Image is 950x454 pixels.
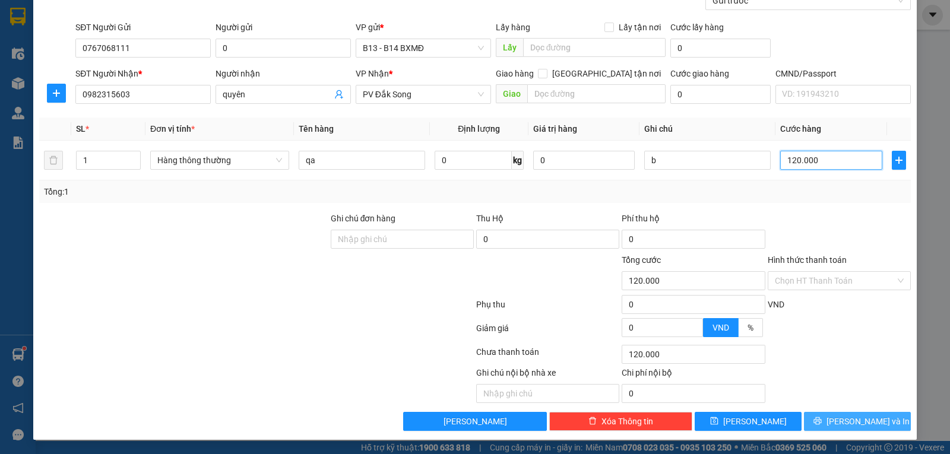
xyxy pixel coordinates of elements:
label: Ghi chú đơn hàng [331,214,396,223]
span: Thu Hộ [476,214,503,223]
strong: BIÊN NHẬN GỬI HÀNG HOÁ [41,71,138,80]
span: PV [PERSON_NAME] [119,83,165,96]
div: SĐT Người Nhận [75,67,211,80]
span: Hàng thông thường [157,151,282,169]
span: Xóa Thông tin [601,415,653,428]
div: SĐT Người Gửi [75,21,211,34]
button: plus [892,151,906,170]
button: plus [47,84,66,103]
span: B13 - B14 BXMĐ [363,39,484,57]
div: Phụ thu [475,298,620,319]
button: printer[PERSON_NAME] và In [804,412,911,431]
button: deleteXóa Thông tin [549,412,692,431]
span: VND [768,300,784,309]
span: % [748,323,753,332]
span: user-add [334,90,344,99]
span: VP Nhận [356,69,389,78]
button: delete [44,151,63,170]
div: Người gửi [216,21,351,34]
div: Chưa thanh toán [475,345,620,366]
div: CMND/Passport [775,67,911,80]
button: save[PERSON_NAME] [695,412,802,431]
input: 0 [533,151,635,170]
span: Giao [496,84,527,103]
strong: CÔNG TY TNHH [GEOGRAPHIC_DATA] 214 QL13 - P.26 - Q.BÌNH THẠNH - TP HCM 1900888606 [31,19,96,64]
div: Tổng: 1 [44,185,368,198]
div: Phí thu hộ [622,212,765,230]
span: [GEOGRAPHIC_DATA] tận nơi [547,67,666,80]
span: save [710,417,718,426]
span: Nơi gửi: [12,82,24,100]
span: Nơi nhận: [91,82,110,100]
input: Dọc đường [527,84,666,103]
span: 14:11:01 [DATE] [113,53,167,62]
span: Định lượng [458,124,500,134]
span: Tổng cước [622,255,661,265]
span: SL [76,124,85,134]
span: delete [588,417,597,426]
button: [PERSON_NAME] [403,412,546,431]
img: logo [12,27,27,56]
input: Cước lấy hàng [670,39,771,58]
span: [PERSON_NAME] [444,415,507,428]
input: VD: Bàn, Ghế [299,151,425,170]
span: kg [512,151,524,170]
span: printer [813,417,822,426]
span: [PERSON_NAME] và In [826,415,910,428]
div: Giảm giá [475,322,620,342]
span: VND [712,323,729,332]
span: PV Đắk Song [363,85,484,103]
span: Giá trị hàng [533,124,577,134]
span: Lấy hàng [496,23,530,32]
input: Dọc đường [523,38,666,57]
span: Lấy [496,38,523,57]
input: Ghi chú đơn hàng [331,230,474,249]
label: Cước lấy hàng [670,23,724,32]
div: Người nhận [216,67,351,80]
span: [PERSON_NAME] [723,415,787,428]
div: Chi phí nội bộ [622,366,765,384]
span: plus [47,88,65,98]
span: plus [892,155,905,165]
th: Ghi chú [639,118,775,141]
label: Hình thức thanh toán [768,255,847,265]
span: Giao hàng [496,69,534,78]
span: Đơn vị tính [150,124,195,134]
span: Tên hàng [299,124,334,134]
span: Lấy tận nơi [614,21,666,34]
div: Ghi chú nội bộ nhà xe [476,366,619,384]
label: Cước giao hàng [670,69,729,78]
span: Cước hàng [780,124,821,134]
span: B131408250624 [106,45,167,53]
input: Nhập ghi chú [476,384,619,403]
input: Cước giao hàng [670,85,771,104]
input: Ghi Chú [644,151,771,170]
div: VP gửi [356,21,491,34]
